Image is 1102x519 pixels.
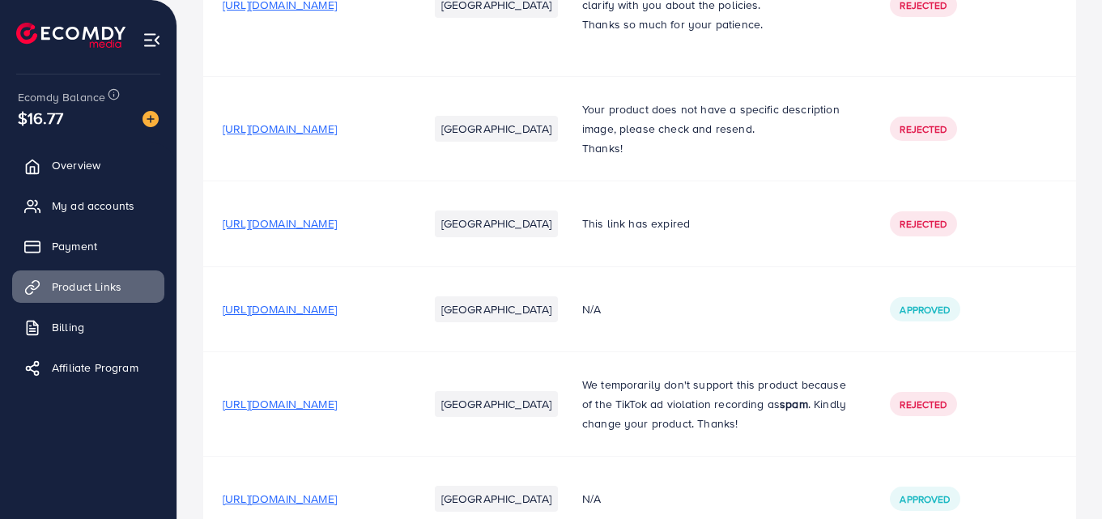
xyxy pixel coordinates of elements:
[18,89,105,105] span: Ecomdy Balance
[435,116,559,142] li: [GEOGRAPHIC_DATA]
[52,238,97,254] span: Payment
[435,296,559,322] li: [GEOGRAPHIC_DATA]
[12,351,164,384] a: Affiliate Program
[582,138,851,158] p: Thanks!
[900,217,947,231] span: Rejected
[12,270,164,303] a: Product Links
[143,31,161,49] img: menu
[435,391,559,417] li: [GEOGRAPHIC_DATA]
[52,157,100,173] span: Overview
[12,149,164,181] a: Overview
[18,106,63,130] span: $16.77
[52,279,121,295] span: Product Links
[582,301,601,317] span: N/A
[435,486,559,512] li: [GEOGRAPHIC_DATA]
[780,396,808,412] strong: spam
[52,359,138,376] span: Affiliate Program
[582,15,851,34] p: Thanks so much for your patience.
[16,23,126,48] img: logo
[900,492,950,506] span: Approved
[900,303,950,317] span: Approved
[52,198,134,214] span: My ad accounts
[223,215,337,232] span: [URL][DOMAIN_NAME]
[12,189,164,222] a: My ad accounts
[900,398,947,411] span: Rejected
[143,111,159,127] img: image
[12,311,164,343] a: Billing
[1033,446,1090,507] iframe: Chat
[582,100,851,138] p: Your product does not have a specific description image, please check and resend.
[223,491,337,507] span: [URL][DOMAIN_NAME]
[223,396,337,412] span: [URL][DOMAIN_NAME]
[12,230,164,262] a: Payment
[900,122,947,136] span: Rejected
[435,211,559,236] li: [GEOGRAPHIC_DATA]
[582,214,851,233] p: This link has expired
[582,491,601,507] span: N/A
[223,301,337,317] span: [URL][DOMAIN_NAME]
[582,375,851,433] p: We temporarily don't support this product because of the TikTok ad violation recording as . Kindl...
[52,319,84,335] span: Billing
[223,121,337,137] span: [URL][DOMAIN_NAME]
